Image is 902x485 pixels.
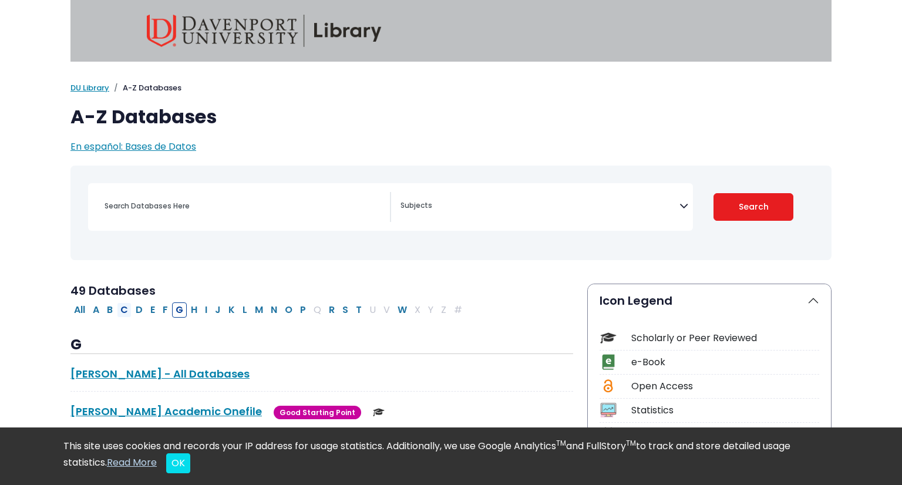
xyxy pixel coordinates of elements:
[70,166,832,260] nav: Search filters
[600,426,616,442] img: Icon Demographics
[117,302,132,318] button: Filter Results C
[211,302,224,318] button: Filter Results J
[70,302,89,318] button: All
[600,402,616,418] img: Icon Statistics
[70,404,262,419] a: [PERSON_NAME] Academic Onefile
[600,330,616,346] img: Icon Scholarly or Peer Reviewed
[201,302,211,318] button: Filter Results I
[251,302,267,318] button: Filter Results M
[147,15,382,47] img: Davenport University Library
[325,302,338,318] button: Filter Results R
[109,82,181,94] li: A-Z Databases
[631,403,819,417] div: Statistics
[70,282,156,299] span: 49 Databases
[339,302,352,318] button: Filter Results S
[352,302,365,318] button: Filter Results T
[600,354,616,370] img: Icon e-Book
[166,453,190,473] button: Close
[631,355,819,369] div: e-Book
[107,456,157,469] a: Read More
[713,193,794,221] button: Submit for Search Results
[588,284,831,317] button: Icon Legend
[70,366,250,381] a: [PERSON_NAME] - All Databases
[187,302,201,318] button: Filter Results H
[239,302,251,318] button: Filter Results L
[274,406,361,419] span: Good Starting Point
[70,302,467,316] div: Alpha-list to filter by first letter of database name
[63,439,839,473] div: This site uses cookies and records your IP address for usage statistics. Additionally, we use Goo...
[70,82,109,93] a: DU Library
[556,438,566,448] sup: TM
[89,302,103,318] button: Filter Results A
[103,302,116,318] button: Filter Results B
[70,82,832,94] nav: breadcrumb
[631,379,819,393] div: Open Access
[601,378,615,394] img: Icon Open Access
[225,302,238,318] button: Filter Results K
[132,302,146,318] button: Filter Results D
[297,302,309,318] button: Filter Results P
[626,438,636,448] sup: TM
[70,140,196,153] a: En español: Bases de Datos
[373,406,385,418] img: Scholarly or Peer Reviewed
[281,302,296,318] button: Filter Results O
[631,331,819,345] div: Scholarly or Peer Reviewed
[97,197,390,214] input: Search database by title or keyword
[267,302,281,318] button: Filter Results N
[400,202,679,211] textarea: Search
[70,336,573,354] h3: G
[70,106,832,128] h1: A-Z Databases
[172,302,187,318] button: Filter Results G
[147,302,159,318] button: Filter Results E
[159,302,171,318] button: Filter Results F
[394,302,410,318] button: Filter Results W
